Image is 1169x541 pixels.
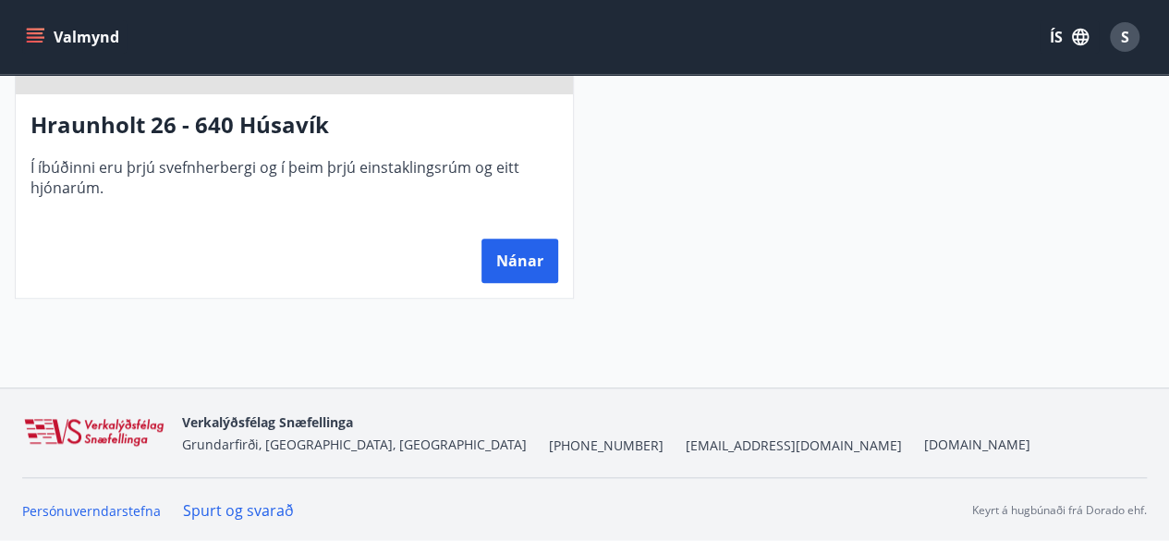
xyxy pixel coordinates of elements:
[22,502,161,520] a: Persónuverndarstefna
[30,109,558,142] h3: Hraunholt 26 - 640 Húsavík
[686,436,902,455] span: [EMAIL_ADDRESS][DOMAIN_NAME]
[30,157,558,218] span: Í íbúðinni eru þrjú svefnherbergi og í þeim þrjú einstaklingsrúm og eitt hjónarúm.
[549,436,664,455] span: [PHONE_NUMBER]
[1121,27,1129,47] span: S
[1040,20,1099,54] button: ÍS
[183,500,294,521] a: Spurt og svarað
[1102,15,1147,59] button: S
[22,20,127,54] button: menu
[972,502,1147,519] p: Keyrt á hugbúnaði frá Dorado ehf.
[182,436,527,453] span: Grundarfirði, [GEOGRAPHIC_DATA], [GEOGRAPHIC_DATA]
[22,417,167,449] img: WvRpJk2u6KDFA1HvFrCJUzbr97ECa5dHUCvez65j.png
[924,436,1030,453] a: [DOMAIN_NAME]
[481,239,558,283] button: Nánar
[182,413,353,431] span: Verkalýðsfélag Snæfellinga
